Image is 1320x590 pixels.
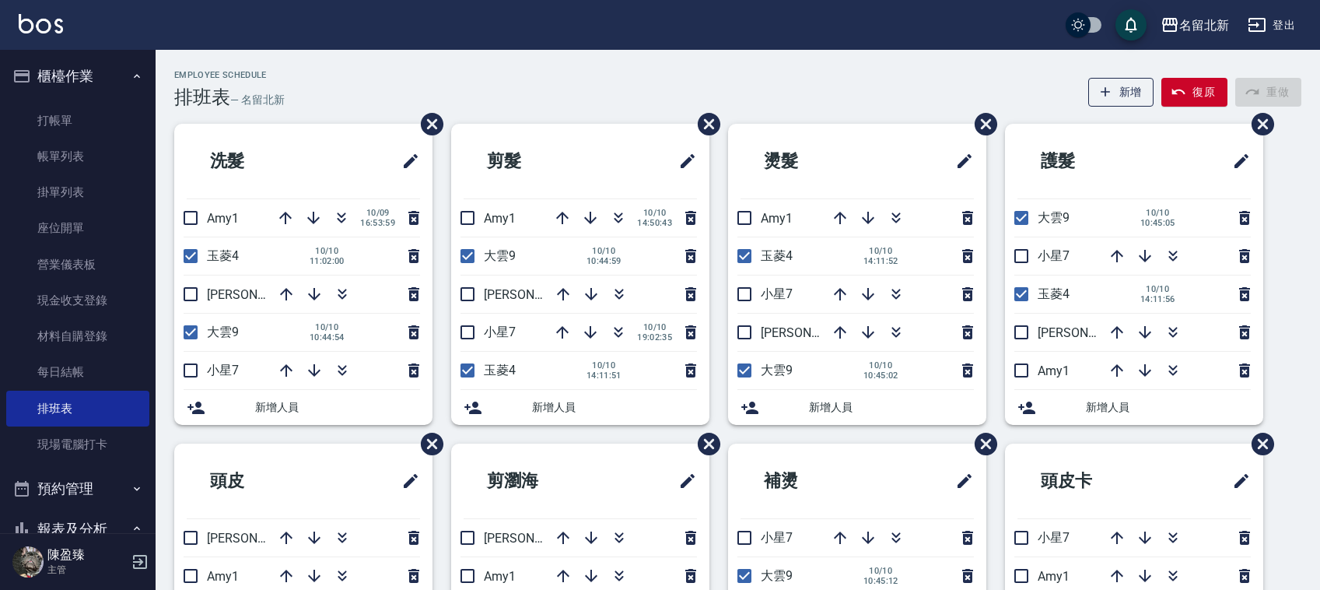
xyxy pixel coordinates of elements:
span: 14:11:51 [586,371,621,381]
button: 報表及分析 [6,509,149,550]
span: 大雲9 [484,248,516,263]
span: 10/10 [637,208,672,218]
span: [PERSON_NAME]2 [484,531,584,546]
span: 修改班表的標題 [669,462,697,500]
div: 名留北新 [1179,16,1229,35]
span: 10/10 [637,322,672,332]
span: 刪除班表 [409,101,446,147]
span: 10:45:02 [863,371,898,381]
span: 刪除班表 [686,421,723,467]
span: 10:45:05 [1140,218,1175,228]
button: 名留北新 [1154,9,1235,41]
h2: 頭皮 [187,453,330,509]
div: 新增人員 [451,390,709,425]
a: 每日結帳 [6,354,149,390]
button: 預約管理 [6,469,149,509]
h2: 補燙 [741,453,884,509]
a: 現場電腦打卡 [6,427,149,462]
button: 新增 [1088,78,1154,107]
span: Amy1 [207,211,239,226]
span: 10:44:54 [310,332,345,342]
span: 14:11:56 [1140,294,1175,304]
span: 修改班表的標題 [392,142,420,180]
span: [PERSON_NAME]2 [484,287,584,302]
span: 10:45:12 [863,576,898,586]
a: 材料自購登錄 [6,318,149,354]
span: 10/10 [310,322,345,332]
h2: 洗髮 [187,133,330,189]
a: 打帳單 [6,103,149,139]
span: 修改班表的標題 [946,142,974,180]
span: 刪除班表 [1240,421,1276,467]
span: Amy1 [484,211,516,226]
span: 小星7 [761,286,793,301]
h2: 頭皮卡 [1017,453,1169,509]
h2: 剪髮 [464,133,607,189]
button: save [1115,9,1147,40]
span: 14:50:43 [637,218,672,228]
a: 排班表 [6,391,149,427]
span: 刪除班表 [686,101,723,147]
h2: 護髮 [1017,133,1161,189]
span: 小星7 [484,325,516,339]
h3: 排班表 [174,86,230,108]
img: Logo [19,14,63,33]
span: 刪除班表 [963,101,1000,147]
span: 10/10 [863,566,898,576]
h2: 燙髮 [741,133,884,189]
span: 小星7 [207,363,239,378]
span: 10/10 [863,246,898,256]
p: 主管 [47,563,127,577]
span: [PERSON_NAME]2 [761,325,861,340]
div: 新增人員 [1005,390,1263,425]
span: 大雲9 [1038,210,1070,225]
h2: 剪瀏海 [464,453,615,509]
a: 座位開單 [6,210,149,246]
button: 復原 [1161,78,1227,107]
span: 14:11:52 [863,256,898,266]
span: 10/10 [863,360,898,371]
a: 現金收支登錄 [6,283,149,318]
h2: Employee Schedule [174,70,285,80]
img: Person [12,546,44,578]
span: [PERSON_NAME]2 [207,287,307,302]
span: 19:02:35 [637,332,672,342]
span: 修改班表的標題 [392,462,420,500]
span: 修改班表的標題 [946,462,974,500]
div: 新增人員 [174,390,432,425]
span: 10/10 [310,246,345,256]
span: 16:53:59 [360,218,395,228]
span: Amy1 [207,569,239,584]
span: 玉菱4 [1038,286,1070,301]
span: 大雲9 [761,568,793,583]
span: [PERSON_NAME]2 [207,531,307,546]
h5: 陳盈臻 [47,547,127,563]
span: 10/09 [360,208,395,218]
span: 10:44:59 [586,256,621,266]
div: 新增人員 [728,390,986,425]
a: 營業儀表板 [6,247,149,283]
a: 帳單列表 [6,139,149,174]
span: 新增人員 [255,399,420,416]
span: 修改班表的標題 [669,142,697,180]
button: 登出 [1241,11,1301,40]
span: Amy1 [484,569,516,584]
span: 新增人員 [809,399,974,416]
span: 小星7 [1038,530,1070,545]
span: 刪除班表 [1240,101,1276,147]
button: 櫃檯作業 [6,56,149,97]
span: 10/10 [1140,284,1175,294]
span: 10/10 [586,360,621,371]
a: 掛單列表 [6,174,149,210]
span: Amy1 [1038,363,1070,378]
span: 10/10 [586,246,621,256]
span: 11:02:00 [310,256,345,266]
span: 玉菱4 [207,248,239,263]
span: 刪除班表 [409,421,446,467]
span: 小星7 [1038,248,1070,263]
span: 刪除班表 [963,421,1000,467]
span: 大雲9 [761,363,793,378]
span: 修改班表的標題 [1223,462,1251,500]
h6: — 名留北新 [230,92,285,108]
span: 玉菱4 [484,363,516,378]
